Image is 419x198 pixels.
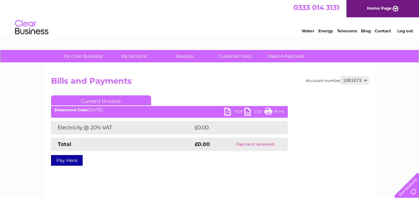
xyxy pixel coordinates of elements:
[397,28,413,33] a: Log out
[51,155,83,166] a: Pay Here
[58,141,71,147] strong: Total
[318,28,333,33] a: Energy
[293,3,339,12] a: 0333 014 3131
[51,121,193,134] td: Electricity @ 20% VAT
[375,28,391,33] a: Contact
[302,28,314,33] a: Water
[224,108,244,117] a: PDF
[157,50,212,62] a: Services
[264,108,284,117] a: Print
[52,4,367,32] div: Clear Business is a trading name of Verastar Limited (registered in [GEOGRAPHIC_DATA] No. 3667643...
[15,17,49,38] img: logo.png
[306,76,368,84] div: Account number
[208,50,263,62] a: Customer Help
[193,121,272,134] td: £0.00
[106,50,161,62] a: My Account
[51,76,368,89] h2: Bills and Payments
[51,95,151,105] a: Current Invoice
[244,108,264,117] a: CSV
[361,28,371,33] a: Blog
[51,108,288,112] div: [DATE]
[56,50,111,62] a: My Clear Business
[337,28,357,33] a: Telecoms
[54,107,89,112] b: Statement Date:
[222,138,288,151] td: Payment received
[195,141,210,147] strong: £0.00
[258,50,313,62] a: Make A Payment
